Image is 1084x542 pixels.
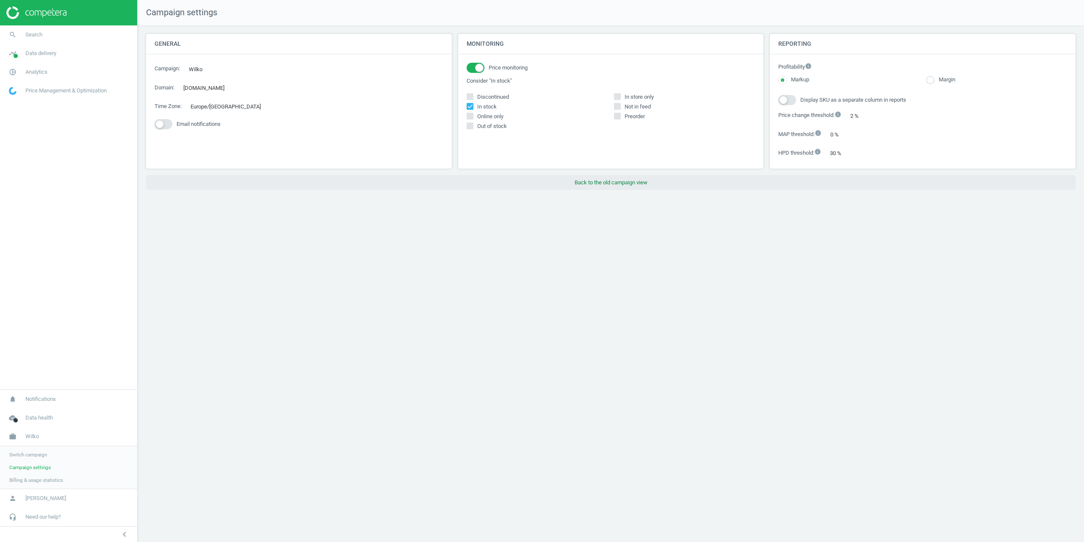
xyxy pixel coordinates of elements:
div: [DOMAIN_NAME] [179,81,238,95]
span: [PERSON_NAME] [25,495,66,502]
button: Back to the old campaign view [146,175,1076,190]
div: Europe/[GEOGRAPHIC_DATA] [186,100,274,113]
i: work [5,428,21,445]
span: Out of stock [476,122,509,130]
i: info [835,111,841,118]
i: headset_mic [5,509,21,525]
h4: Reporting [770,34,1076,54]
div: 30 % [825,147,854,160]
span: Data health [25,414,53,422]
span: Email notifications [177,120,221,128]
span: Display SKU as a separate column in reports [800,96,906,104]
label: Campaign : [155,65,180,72]
span: Wilko [25,433,39,440]
span: Online only [476,113,505,120]
i: info [814,148,821,155]
label: Time Zone : [155,103,182,110]
label: HPD threshold : [778,148,821,157]
h4: General [146,34,452,54]
span: In store only [623,93,655,101]
label: Domain : [155,84,174,92]
i: cloud_done [5,410,21,426]
span: Price monitoring [489,64,528,72]
span: In stock [476,103,498,111]
label: Markup [787,76,809,84]
span: Switch campaign [9,451,47,458]
span: Price Management & Optimization [25,87,107,95]
button: chevron_left [114,529,135,540]
label: Consider "In stock" [467,77,755,85]
label: MAP threshold : [778,130,821,139]
div: 0 % [826,128,852,141]
span: Campaign settings [9,464,51,471]
i: notifications [5,391,21,407]
span: Campaign settings [138,7,217,19]
i: search [5,27,21,43]
span: Not in feed [623,103,653,111]
label: Price change threshold : [778,111,841,120]
i: timeline [5,45,21,61]
label: Profitability [778,63,1067,72]
span: Need our help? [25,513,61,521]
label: Margin [935,76,955,84]
span: Discontinued [476,93,511,101]
i: chevron_left [119,529,130,539]
i: pie_chart_outlined [5,64,21,80]
h4: Monitoring [458,34,764,54]
span: Notifications [25,395,56,403]
span: Search [25,31,42,39]
span: Data delivery [25,50,56,57]
i: person [5,490,21,506]
span: Analytics [25,68,47,76]
img: wGWNvw8QSZomAAAAABJRU5ErkJggg== [9,87,17,95]
div: 2 % [846,109,872,122]
span: Preorder [623,113,647,120]
img: ajHJNr6hYgQAAAAASUVORK5CYII= [6,6,66,19]
i: info [805,63,812,69]
span: Billing & usage statistics [9,477,63,484]
i: info [815,130,821,136]
div: Wilko [184,63,216,76]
